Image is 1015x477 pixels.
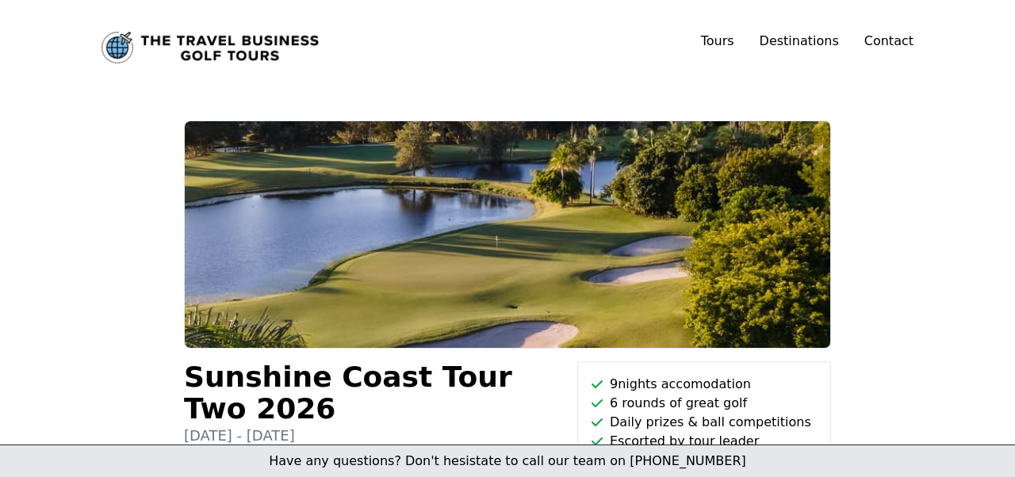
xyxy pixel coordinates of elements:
a: Destinations [760,33,839,48]
a: Contact [864,32,913,51]
img: The Travel Business Golf Tours logo [101,32,319,63]
li: Escorted by tour leader [591,432,818,451]
li: Daily prizes & ball competitions [591,413,818,432]
li: 6 rounds of great golf [591,394,818,413]
a: Tours [701,33,734,48]
a: Link to home page [101,32,319,63]
h1: Sunshine Coast Tour Two 2026 [184,361,565,425]
p: [DATE] - [DATE] [184,425,565,447]
li: 9 nights accomodation [591,375,818,394]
